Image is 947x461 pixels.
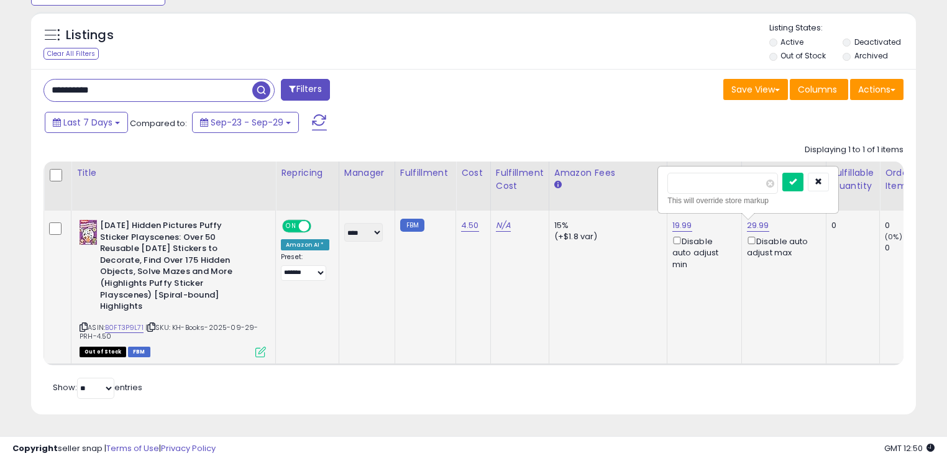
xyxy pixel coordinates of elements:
[798,83,837,96] span: Columns
[805,144,904,156] div: Displaying 1 to 1 of 1 items
[344,167,390,180] div: Manager
[80,347,126,357] span: All listings that are currently out of stock and unavailable for purchase on Amazon
[12,443,216,455] div: seller snap | |
[780,50,826,61] label: Out of Stock
[100,220,251,316] b: [DATE] Hidden Pictures Puffy Sticker Playscenes: Over 50 Reusable [DATE] Stickers to Decorate, Fi...
[12,442,58,454] strong: Copyright
[80,220,97,245] img: 51A4HZhpDzL._SL40_.jpg
[283,221,299,232] span: ON
[80,220,266,356] div: ASIN:
[554,180,562,191] small: Amazon Fees.
[667,194,829,207] div: This will override store markup
[672,234,732,270] div: Disable auto adjust min
[554,231,657,242] div: (+$1.8 var)
[885,167,930,193] div: Ordered Items
[63,116,112,129] span: Last 7 Days
[105,322,144,333] a: B0FT3P9L71
[854,50,888,61] label: Archived
[339,162,395,211] th: CSV column name: cust_attr_1_Manager
[496,219,511,232] a: N/A
[130,117,187,129] span: Compared to:
[211,116,283,129] span: Sep-23 - Sep-29
[45,112,128,133] button: Last 7 Days
[554,167,662,180] div: Amazon Fees
[769,22,917,34] p: Listing States:
[885,220,935,231] div: 0
[281,79,329,101] button: Filters
[192,112,299,133] button: Sep-23 - Sep-29
[884,442,935,454] span: 2025-10-7 12:50 GMT
[496,167,544,193] div: Fulfillment Cost
[850,79,904,100] button: Actions
[885,242,935,253] div: 0
[128,347,150,357] span: FBM
[76,167,270,180] div: Title
[281,239,329,250] div: Amazon AI *
[66,27,114,44] h5: Listings
[854,37,901,47] label: Deactivated
[281,253,329,281] div: Preset:
[400,167,451,180] div: Fulfillment
[723,79,788,100] button: Save View
[461,219,479,232] a: 4.50
[554,220,657,231] div: 15%
[780,37,803,47] label: Active
[790,79,848,100] button: Columns
[461,167,485,180] div: Cost
[885,232,902,242] small: (0%)
[747,219,769,232] a: 29.99
[106,442,159,454] a: Terms of Use
[400,219,424,232] small: FBM
[672,219,692,232] a: 19.99
[831,220,870,231] div: 0
[80,322,258,341] span: | SKU: KH-Books-2025-09-29-PRH-4.50
[53,381,142,393] span: Show: entries
[747,234,817,258] div: Disable auto adjust max
[43,48,99,60] div: Clear All Filters
[309,221,329,232] span: OFF
[831,167,874,193] div: Fulfillable Quantity
[161,442,216,454] a: Privacy Policy
[281,167,334,180] div: Repricing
